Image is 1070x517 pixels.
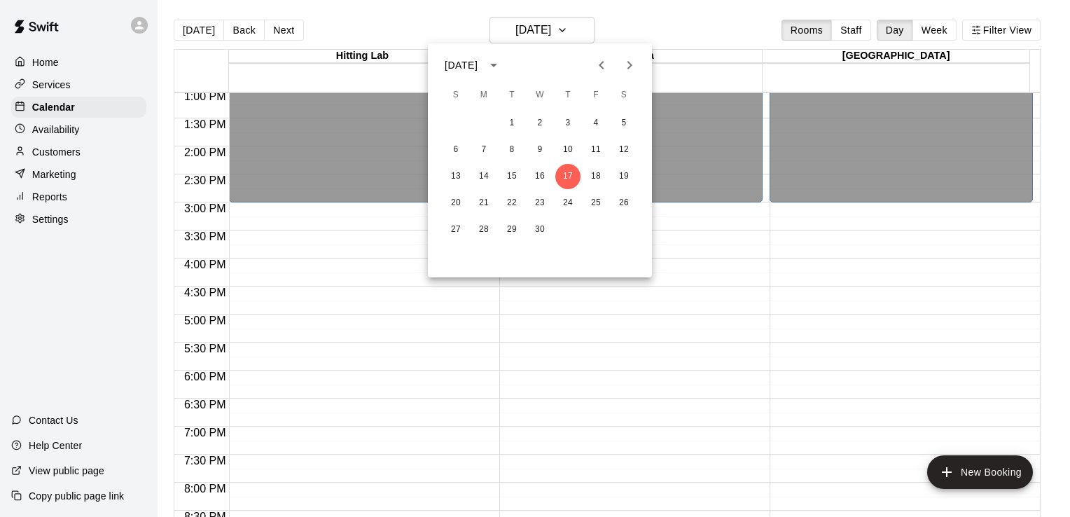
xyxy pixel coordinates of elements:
span: Sunday [443,81,468,109]
span: Thursday [555,81,581,109]
button: 24 [555,191,581,216]
button: 13 [443,164,468,189]
button: 15 [499,164,524,189]
button: 12 [611,137,637,163]
button: 3 [555,111,581,136]
button: 21 [471,191,496,216]
button: Next month [616,51,644,79]
span: Tuesday [499,81,524,109]
span: Monday [471,81,496,109]
button: 2 [527,111,553,136]
button: 7 [471,137,496,163]
button: 27 [443,217,468,242]
button: Previous month [588,51,616,79]
button: 25 [583,191,609,216]
button: 10 [555,137,581,163]
span: Saturday [611,81,637,109]
span: Wednesday [527,81,553,109]
button: 11 [583,137,609,163]
button: 28 [471,217,496,242]
button: 29 [499,217,524,242]
button: 19 [611,164,637,189]
button: 30 [527,217,553,242]
span: Friday [583,81,609,109]
button: 8 [499,137,524,163]
button: 26 [611,191,637,216]
button: 18 [583,164,609,189]
button: 23 [527,191,553,216]
button: calendar view is open, switch to year view [482,53,506,77]
button: 20 [443,191,468,216]
button: 22 [499,191,524,216]
button: 5 [611,111,637,136]
button: 1 [499,111,524,136]
button: 6 [443,137,468,163]
button: 16 [527,164,553,189]
button: 4 [583,111,609,136]
button: 14 [471,164,496,189]
button: 9 [527,137,553,163]
button: 17 [555,164,581,189]
div: [DATE] [445,58,478,73]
